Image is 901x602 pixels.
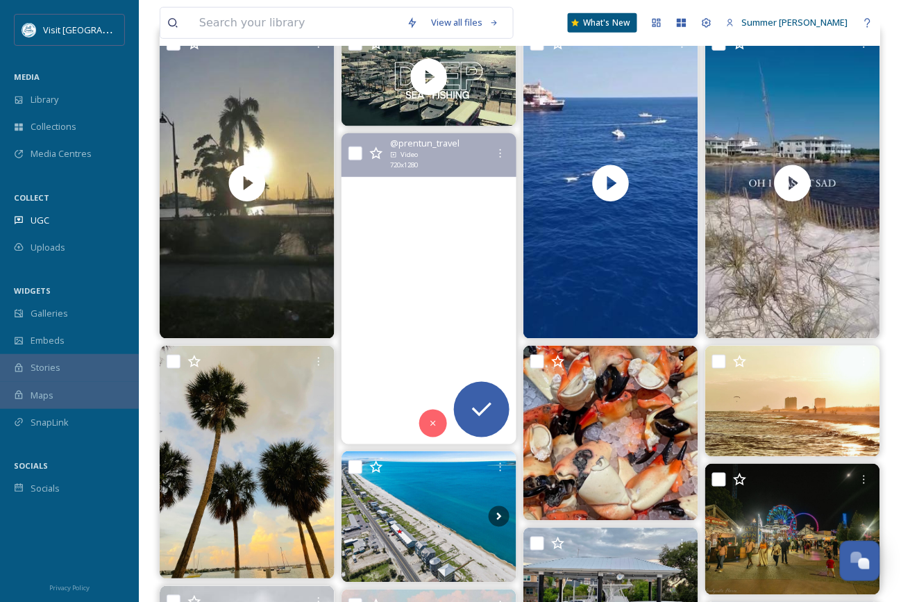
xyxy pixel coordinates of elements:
[342,133,516,444] video: Դեռ սիրահարված եմ այս հեքիաթային երկնքին... 💗🥹 📍Աննա Մարիա կղզի, Ֆլորիդա Всё ещё влюблена в это с...
[31,307,68,320] span: Galleries
[390,137,460,150] span: @ prentun_travel
[390,160,418,170] span: 720 x 1280
[523,346,698,521] img: 7 days until Stone Crab Season! . . . . #crab #stonecrab #seafood #sarasota #siestakey #gulfcoast...
[14,72,40,82] span: MEDIA
[425,9,506,36] a: View all files
[31,334,65,347] span: Embeds
[342,451,516,583] img: Plan your fall break at the beach! 🍂 With availability still open through late October and Novemb...
[705,464,880,595] img: A wonderful night. #kemah #texas #gulfcoast #texaslife #nightlife #olympusomdem1markⅲ
[31,482,60,495] span: Socials
[31,120,76,133] span: Collections
[742,16,848,28] span: Summer [PERSON_NAME]
[401,150,418,160] span: Video
[568,13,637,33] a: What's New
[705,28,880,339] img: thumbnail
[31,214,49,227] span: UGC
[14,192,49,203] span: COLLECT
[31,241,65,254] span: Uploads
[49,583,90,592] span: Privacy Policy
[31,361,60,374] span: Stories
[840,541,880,581] button: Open Chat
[43,23,151,36] span: Visit [GEOGRAPHIC_DATA]
[31,389,53,402] span: Maps
[192,8,400,38] input: Search your library
[31,93,58,106] span: Library
[705,346,880,457] img: #beachlife #gulfofamerica #navarrebeach #florida #sunset #beach #whitesands #fishing #saltlife
[14,285,51,296] span: WIDGETS
[31,147,92,160] span: Media Centres
[22,23,36,37] img: download%20%282%29.png
[160,346,335,579] img: “Autumn in Florida is when the skies turn golden and the palms sway in a breeze that finally feel...
[160,28,335,339] img: thumbnail
[342,28,516,126] img: thumbnail
[49,578,90,595] a: Privacy Policy
[719,9,855,36] a: Summer [PERSON_NAME]
[523,28,698,339] img: thumbnail
[14,460,48,471] span: SOCIALS
[31,416,69,429] span: SnapLink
